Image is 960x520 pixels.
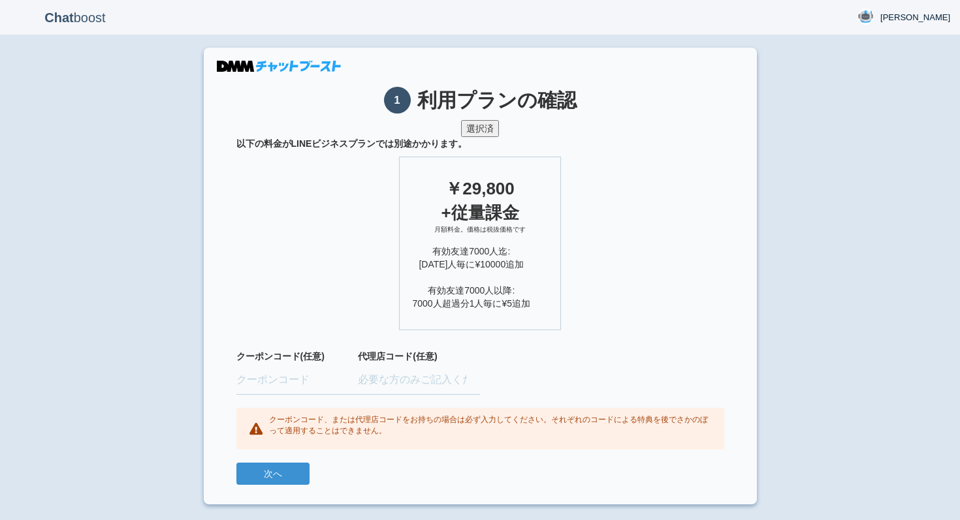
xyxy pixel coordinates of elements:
[880,11,950,24] span: [PERSON_NAME]
[10,1,140,34] p: boost
[217,61,341,72] img: DMMチャットブースト
[358,366,480,395] input: 必要な方のみご記入ください
[236,87,724,114] h1: 利用プランの確認
[358,350,480,363] label: 代理店コード(任意)
[236,137,724,150] span: 以下の料金がLINEビジネスプランでは別途かかります。
[857,8,874,25] img: User Image
[236,463,310,485] button: 次へ
[461,120,499,137] button: 選択済
[413,225,548,245] div: 月額料金。価格は税抜価格です
[384,87,411,114] span: 1
[413,245,548,310] div: 有効友達7000人迄: [DATE]人毎に¥10000追加 有効友達7000人以降: 7000人超過分1人毎に¥5追加
[236,350,359,363] label: クーポンコード(任意)
[44,10,73,25] b: Chat
[236,366,359,395] input: クーポンコード
[413,177,548,225] div: ￥29,800 +従量課金
[269,414,711,436] p: クーポンコード、または代理店コードをお持ちの場合は必ず入力してください。それぞれのコードによる特典を後でさかのぼって適用することはできません。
